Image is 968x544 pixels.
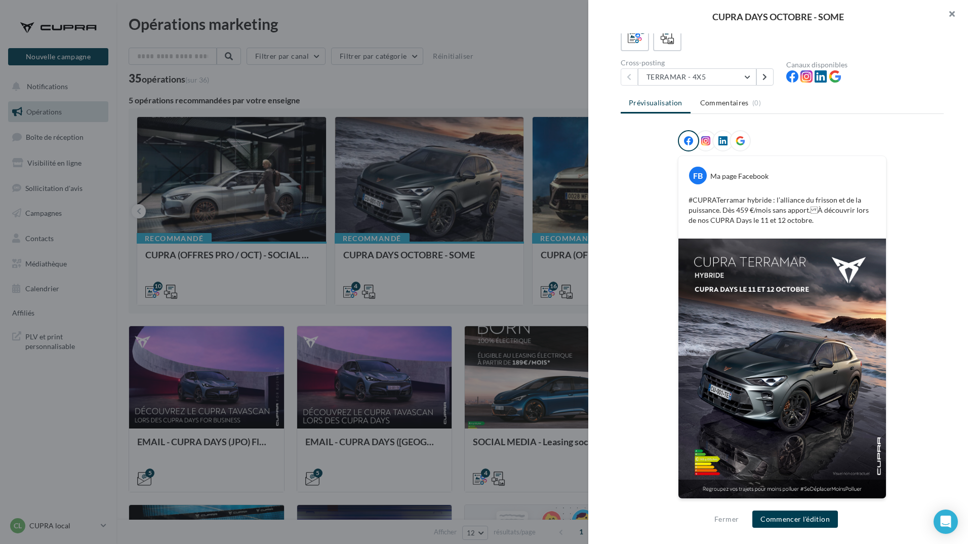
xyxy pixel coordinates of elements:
div: FB [689,167,707,184]
div: CUPRA DAYS OCTOBRE - SOME [604,12,952,21]
span: (0) [752,99,761,107]
span: Commentaires [700,98,749,108]
button: TERRAMAR - 4X5 [638,68,756,86]
div: La prévisualisation est non-contractuelle [678,499,886,512]
div: Cross-posting [621,59,778,66]
button: Commencer l'édition [752,511,838,528]
div: Canaux disponibles [786,61,944,68]
p: #CUPRATerramar hybride : l’alliance du frisson et de la puissance. Dès 459 €/mois sans apport. À ... [689,195,876,225]
button: Fermer [710,513,743,525]
div: Ma page Facebook [710,171,769,181]
div: Open Intercom Messenger [934,510,958,534]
